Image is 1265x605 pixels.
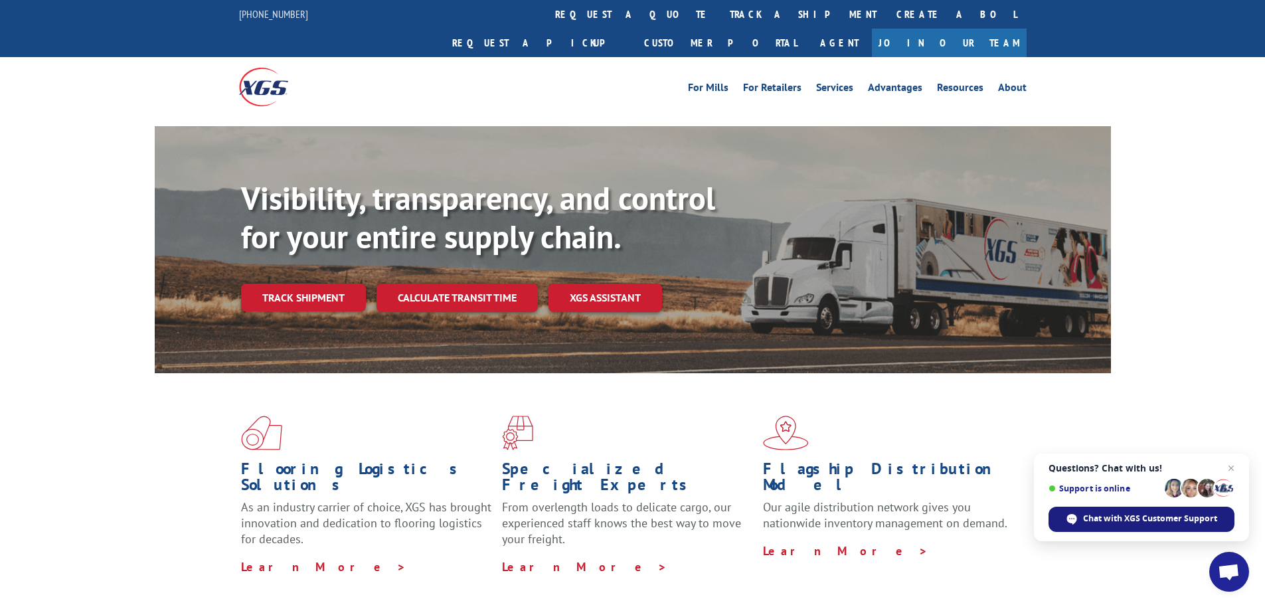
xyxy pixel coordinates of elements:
[1049,463,1234,474] span: Questions? Chat with us!
[816,82,853,97] a: Services
[1049,507,1234,532] div: Chat with XGS Customer Support
[1083,513,1217,525] span: Chat with XGS Customer Support
[241,284,366,311] a: Track shipment
[998,82,1027,97] a: About
[241,461,492,499] h1: Flooring Logistics Solutions
[872,29,1027,57] a: Join Our Team
[763,543,928,559] a: Learn More >
[763,416,809,450] img: xgs-icon-flagship-distribution-model-red
[502,461,753,499] h1: Specialized Freight Experts
[807,29,872,57] a: Agent
[634,29,807,57] a: Customer Portal
[241,559,406,574] a: Learn More >
[937,82,983,97] a: Resources
[442,29,634,57] a: Request a pickup
[1223,460,1239,476] span: Close chat
[688,82,728,97] a: For Mills
[502,559,667,574] a: Learn More >
[377,284,538,312] a: Calculate transit time
[763,461,1014,499] h1: Flagship Distribution Model
[1209,552,1249,592] div: Open chat
[241,499,491,547] span: As an industry carrier of choice, XGS has brought innovation and dedication to flooring logistics...
[502,499,753,559] p: From overlength loads to delicate cargo, our experienced staff knows the best way to move your fr...
[502,416,533,450] img: xgs-icon-focused-on-flooring-red
[1049,483,1160,493] span: Support is online
[763,499,1007,531] span: Our agile distribution network gives you nationwide inventory management on demand.
[868,82,922,97] a: Advantages
[743,82,801,97] a: For Retailers
[241,416,282,450] img: xgs-icon-total-supply-chain-intelligence-red
[548,284,662,312] a: XGS ASSISTANT
[239,7,308,21] a: [PHONE_NUMBER]
[241,177,715,257] b: Visibility, transparency, and control for your entire supply chain.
